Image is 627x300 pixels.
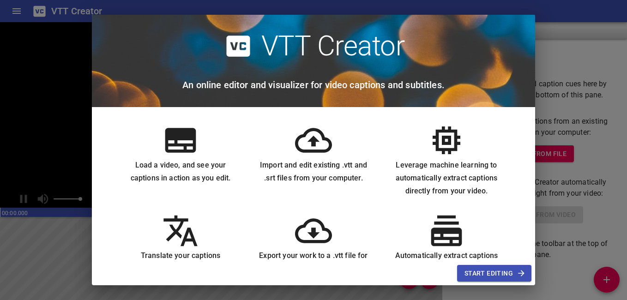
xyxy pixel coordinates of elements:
h6: An online editor and visualizer for video captions and subtitles. [182,78,445,92]
h6: Import and edit existing .vtt and .srt files from your computer. [254,159,373,185]
h6: Load a video, and see your captions in action as you edit. [121,159,240,185]
h6: Translate your captions automatically using Google Translate. [121,249,240,288]
span: Start Editing [464,268,524,279]
button: Start Editing [457,265,531,282]
h6: Leverage machine learning to automatically extract captions directly from your video. [387,159,506,198]
h2: VTT Creator [261,30,405,63]
h6: Automatically extract captions from many videos at once with Batch Transcribe [387,249,506,288]
h6: Export your work to a .vtt file for use anywhere on the web, or a .srt file for use offline. [254,249,373,288]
